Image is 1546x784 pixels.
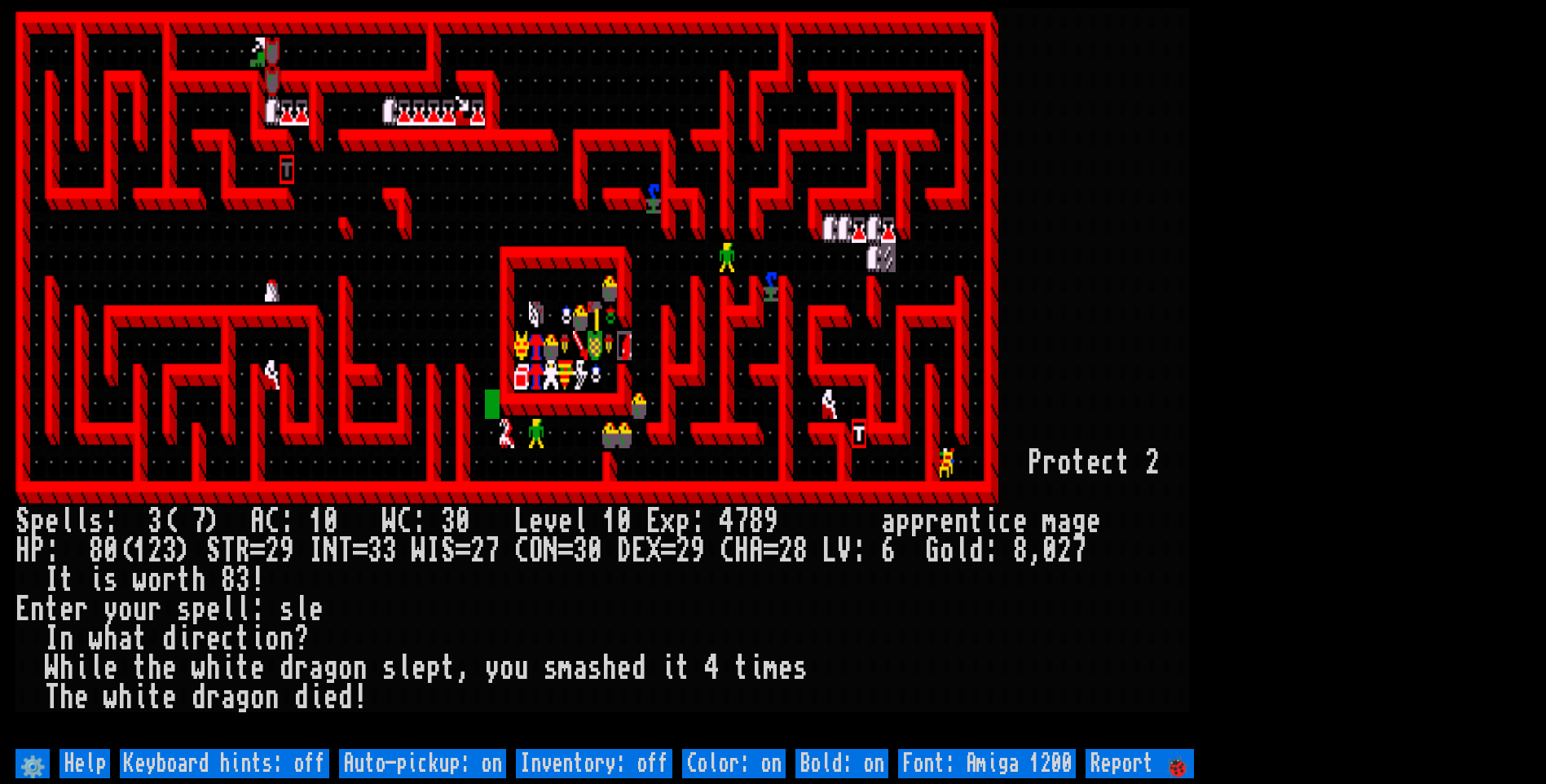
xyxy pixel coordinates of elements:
div: W [412,536,426,566]
div: c [221,624,236,654]
div: c [998,507,1013,536]
div: 1 [309,507,324,536]
div: t [133,654,148,683]
div: 2 [265,536,280,566]
div: r [162,566,177,595]
div: p [30,507,45,536]
div: P [1028,448,1042,478]
div: i [749,654,764,683]
div: r [925,507,940,536]
div: 7 [734,507,749,536]
div: 3 [148,507,162,536]
div: t [59,566,74,595]
div: m [1042,507,1057,536]
div: t [441,654,456,683]
div: 9 [690,536,705,566]
input: Keyboard hints: off [120,749,329,778]
div: 2 [148,536,162,566]
div: e [412,654,426,683]
div: r [294,654,309,683]
div: I [45,624,59,654]
div: ( [162,507,177,536]
div: e [206,624,221,654]
div: 3 [162,536,177,566]
div: e [309,595,324,624]
div: i [89,566,104,595]
div: , [456,654,470,683]
div: s [104,566,118,595]
div: s [382,654,397,683]
div: e [104,654,118,683]
div: h [206,654,221,683]
input: Font: Amiga 1200 [898,749,1076,778]
div: s [280,595,294,624]
div: 1 [133,536,148,566]
div: e [206,595,221,624]
div: 0 [456,507,470,536]
div: 7 [192,507,206,536]
input: Auto-pickup: on [339,749,506,778]
div: e [778,654,793,683]
div: e [59,595,74,624]
div: N [544,536,558,566]
div: = [250,536,265,566]
div: 3 [441,507,456,536]
div: n [954,507,969,536]
div: l [59,507,74,536]
div: p [192,595,206,624]
div: e [162,654,177,683]
div: r [206,683,221,712]
div: P [30,536,45,566]
div: 6 [881,536,896,566]
div: A [749,536,764,566]
div: h [148,654,162,683]
div: S [441,536,456,566]
div: H [734,536,749,566]
div: d [294,683,309,712]
div: x [661,507,676,536]
div: p [426,654,441,683]
input: ⚙️ [15,749,50,778]
div: s [89,507,104,536]
div: 2 [1145,448,1160,478]
div: l [236,595,250,624]
div: 3 [382,536,397,566]
div: 8 [793,536,808,566]
div: d [162,624,177,654]
div: ( [118,536,133,566]
div: n [30,595,45,624]
div: h [104,624,118,654]
div: t [969,507,984,536]
div: r [192,624,206,654]
div: t [133,624,148,654]
div: a [309,654,324,683]
div: d [192,683,206,712]
div: C [397,507,412,536]
div: ! [353,683,368,712]
div: a [1057,507,1072,536]
div: l [397,654,412,683]
div: 3 [236,566,250,595]
div: N [324,536,338,566]
div: t [1072,448,1086,478]
div: o [940,536,954,566]
div: e [558,507,573,536]
div: i [309,683,324,712]
div: C [265,507,280,536]
div: d [338,683,353,712]
div: w [133,566,148,595]
div: u [133,595,148,624]
div: e [45,507,59,536]
div: S [15,507,30,536]
div: s [544,654,558,683]
div: 2 [778,536,793,566]
div: = [353,536,368,566]
div: 8 [749,507,764,536]
div: t [177,566,192,595]
div: 2 [1057,536,1072,566]
div: n [265,683,280,712]
div: t [236,654,250,683]
div: u [514,654,529,683]
div: = [661,536,676,566]
div: o [338,654,353,683]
